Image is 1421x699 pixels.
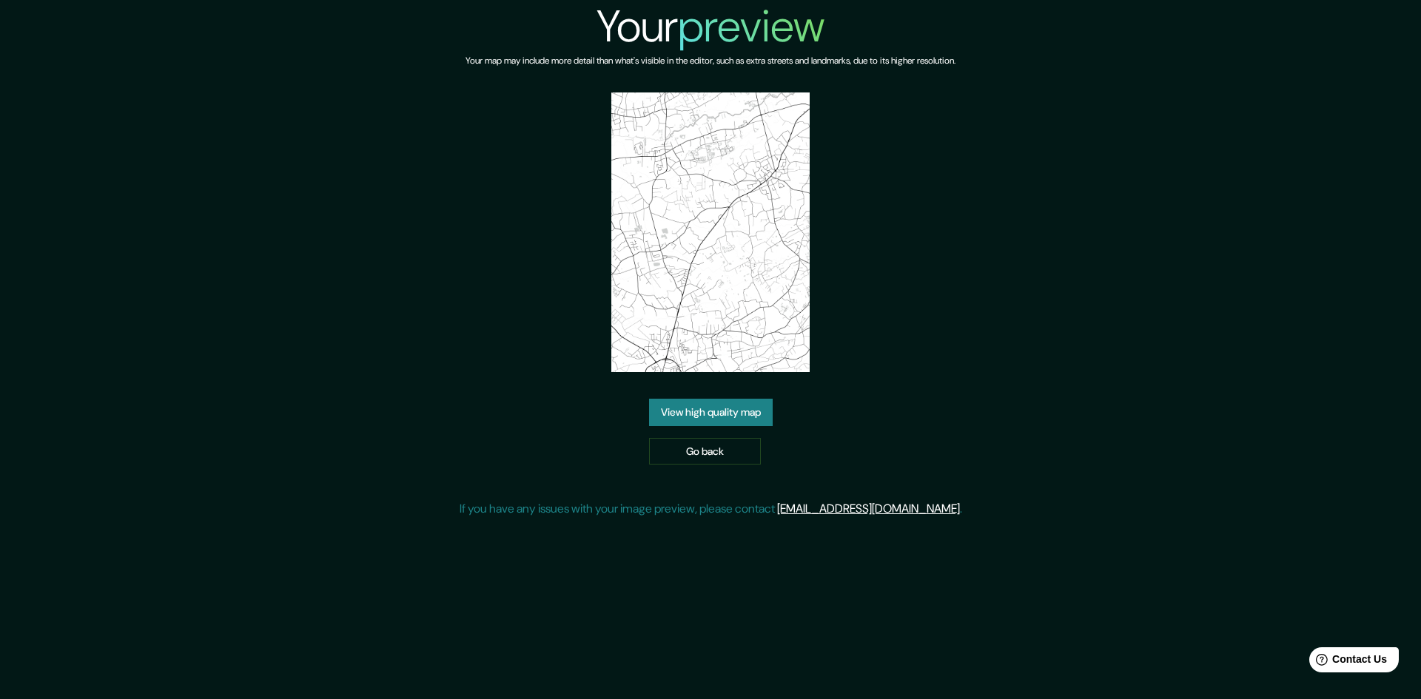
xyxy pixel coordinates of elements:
img: created-map-preview [611,92,810,372]
a: [EMAIL_ADDRESS][DOMAIN_NAME] [777,501,960,516]
a: View high quality map [649,399,773,426]
a: Go back [649,438,761,465]
p: If you have any issues with your image preview, please contact . [460,500,962,518]
iframe: Help widget launcher [1289,641,1405,683]
h6: Your map may include more detail than what's visible in the editor, such as extra streets and lan... [466,53,955,69]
